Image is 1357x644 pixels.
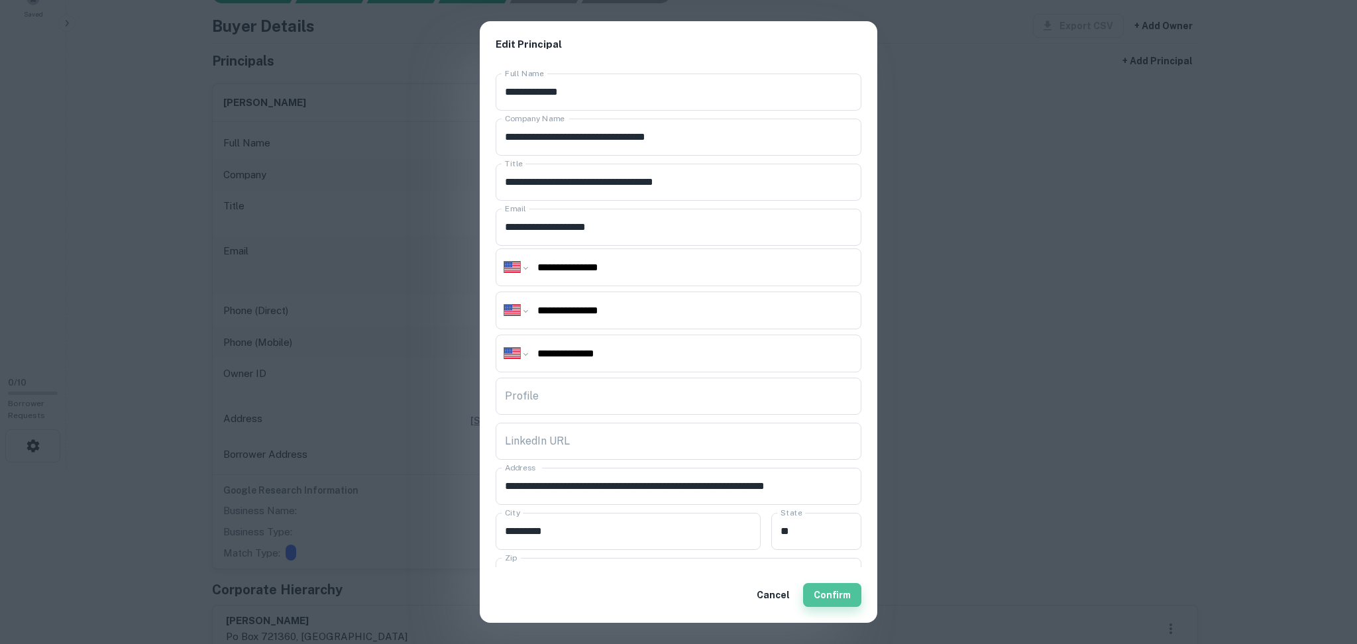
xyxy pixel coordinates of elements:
[505,462,535,473] label: Address
[505,203,526,214] label: Email
[505,68,544,79] label: Full Name
[1291,538,1357,602] iframe: Chat Widget
[480,21,877,68] h2: Edit Principal
[781,507,802,518] label: State
[505,158,523,169] label: Title
[751,583,795,607] button: Cancel
[803,583,861,607] button: Confirm
[505,507,520,518] label: City
[505,552,517,563] label: Zip
[505,113,565,124] label: Company Name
